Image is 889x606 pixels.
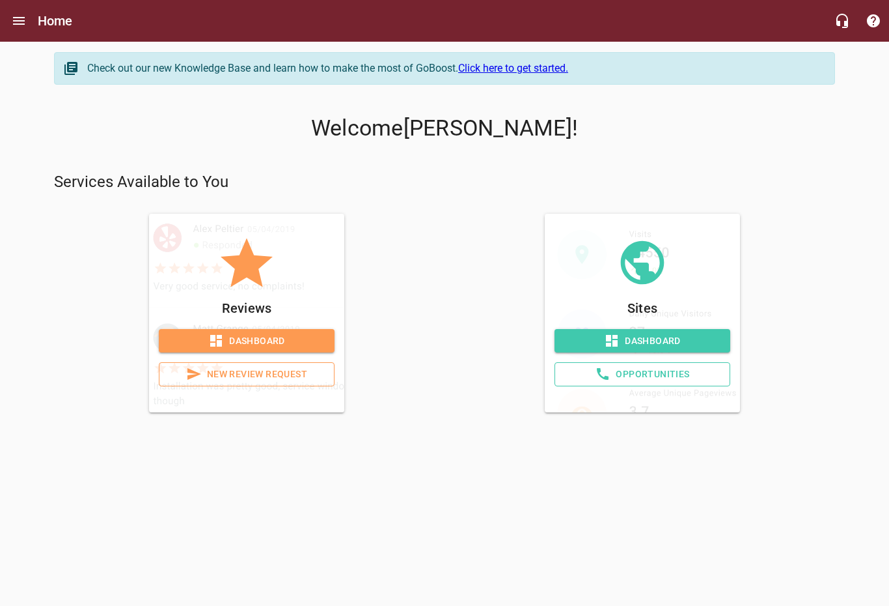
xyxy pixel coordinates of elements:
h6: Home [38,10,73,31]
button: Open drawer [3,5,34,36]
button: Live Chat [827,5,858,36]
span: Dashboard [565,333,720,349]
a: New Review Request [159,362,335,386]
a: Dashboard [159,329,335,353]
p: Welcome [PERSON_NAME] ! [54,115,835,141]
a: Click here to get started. [458,62,568,74]
span: Opportunities [566,366,719,382]
span: New Review Request [170,366,323,382]
a: Opportunities [554,362,730,386]
p: Services Available to You [54,172,835,193]
button: Support Portal [858,5,889,36]
div: Check out our new Knowledge Base and learn how to make the most of GoBoost. [87,61,821,76]
a: Dashboard [554,329,730,353]
p: Reviews [159,298,335,319]
span: Dashboard [169,333,324,349]
p: Sites [554,298,730,319]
